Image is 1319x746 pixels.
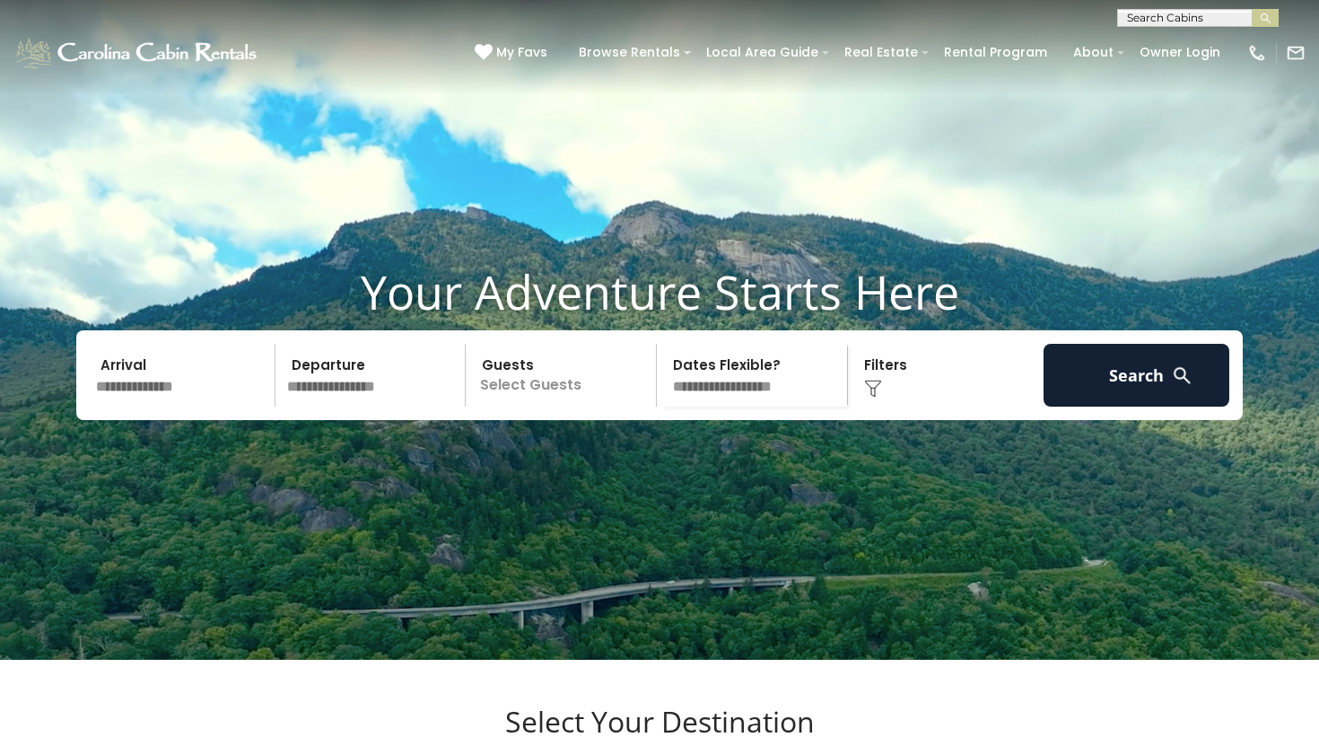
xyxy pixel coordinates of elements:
[1171,364,1193,387] img: search-regular-white.png
[864,380,882,398] img: filter--v1.png
[697,39,827,66] a: Local Area Guide
[1286,43,1306,63] img: mail-regular-white.png
[13,264,1306,320] h1: Your Adventure Starts Here
[1131,39,1229,66] a: Owner Login
[1044,344,1229,407] button: Search
[835,39,927,66] a: Real Estate
[475,43,552,63] a: My Favs
[13,35,262,71] img: White-1-1-2.png
[935,39,1056,66] a: Rental Program
[496,43,547,62] span: My Favs
[471,344,656,407] p: Select Guests
[1064,39,1122,66] a: About
[1247,43,1267,63] img: phone-regular-white.png
[570,39,689,66] a: Browse Rentals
